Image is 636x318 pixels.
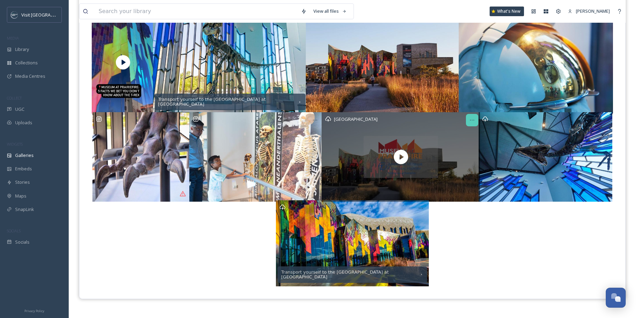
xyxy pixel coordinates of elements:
[95,4,298,19] input: Search your library
[15,206,34,213] span: SnapLink
[15,152,34,159] span: Galleries
[190,112,322,201] a: Contemplating our human history in the Discovery Room. Lucy is the common name of AL 288-1, sever...
[24,309,44,313] span: Privacy Policy
[15,60,38,66] span: Collections
[158,97,294,107] div: Transport yourself to the [GEOGRAPHIC_DATA] at [GEOGRAPHIC_DATA]
[281,270,416,279] div: Transport yourself to the [GEOGRAPHIC_DATA] at [GEOGRAPHIC_DATA]
[93,112,190,201] a: Runnnnnn! 🦖⁠ .⁠ .⁠ .⁠ .⁠ #trex #prairiefireop #instakc #kcigers #kansascity #kc #kcmo #overlandpa...
[15,179,30,185] span: Stories
[15,166,32,172] span: Embeds
[7,95,22,100] span: COLLECT
[7,228,21,233] span: SOCIALS
[154,11,306,114] a: Transport yourself to the [GEOGRAPHIC_DATA] at [GEOGRAPHIC_DATA]
[15,46,29,53] span: Library
[490,7,524,16] a: What's New
[15,239,30,245] span: Socials
[334,116,378,122] span: [GEOGRAPHIC_DATA]
[15,119,32,126] span: Uploads
[310,4,350,18] a: View all files
[24,306,44,315] a: Privacy Policy
[606,288,626,308] button: Open Chat
[15,106,24,113] span: UGC
[15,193,26,199] span: Maps
[322,112,479,201] a: [GEOGRAPHIC_DATA]
[11,11,18,18] img: c3es6xdrejuflcaqpovn.png
[15,73,45,79] span: Media Centres
[576,8,610,14] span: [PERSON_NAME]
[565,4,613,18] a: [PERSON_NAME]
[277,200,428,286] a: Transport yourself to the [GEOGRAPHIC_DATA] at [GEOGRAPHIC_DATA]
[7,35,19,41] span: MEDIA
[21,11,75,18] span: Visit [GEOGRAPHIC_DATA]
[7,141,23,147] span: WIDGETS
